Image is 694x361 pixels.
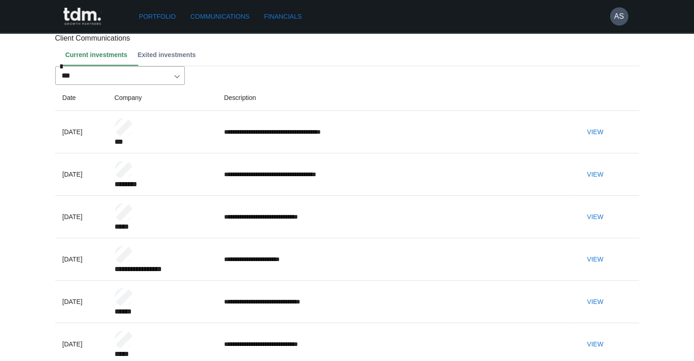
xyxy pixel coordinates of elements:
button: View [580,166,610,183]
th: Description [217,85,573,111]
a: Communications [187,8,253,25]
button: View [580,124,610,141]
button: Current investments [63,44,135,66]
button: Exited investments [135,44,203,66]
th: Date [55,85,107,111]
button: View [580,336,610,353]
a: Portfolio [136,8,180,25]
button: View [580,293,610,310]
td: [DATE] [55,238,107,281]
h6: AS [614,11,624,22]
p: Client Communications [55,33,639,44]
button: View [580,251,610,268]
td: [DATE] [55,111,107,153]
td: [DATE] [55,153,107,196]
a: Financials [261,8,305,25]
button: View [580,209,610,225]
button: AS [610,7,628,26]
th: Company [107,85,217,111]
td: [DATE] [55,281,107,323]
td: [DATE] [55,196,107,238]
div: Client notes tab [63,44,639,66]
